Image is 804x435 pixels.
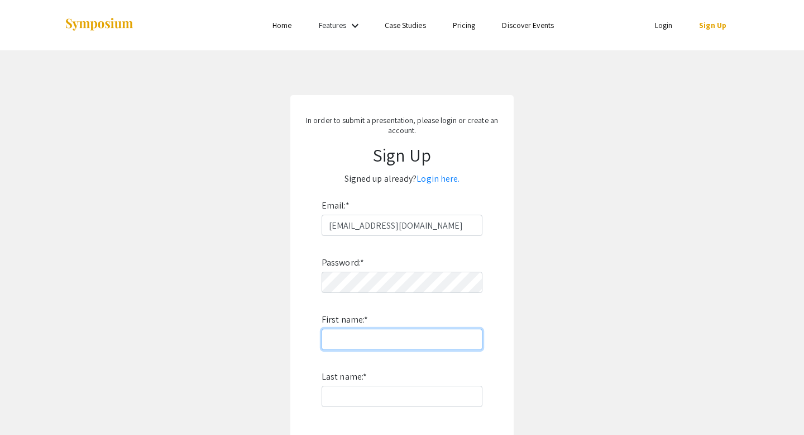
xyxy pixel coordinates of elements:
[322,368,367,386] label: Last name:
[272,20,291,30] a: Home
[301,144,502,166] h1: Sign Up
[322,311,368,329] label: First name:
[655,20,673,30] a: Login
[319,20,347,30] a: Features
[348,19,362,32] mat-icon: Expand Features list
[64,17,134,32] img: Symposium by ForagerOne
[322,254,364,272] label: Password:
[699,20,726,30] a: Sign Up
[301,115,502,135] p: In order to submit a presentation, please login or create an account.
[301,170,502,188] p: Signed up already?
[322,197,350,215] label: Email:
[453,20,476,30] a: Pricing
[417,173,460,185] a: Login here.
[8,385,47,427] iframe: Chat
[502,20,554,30] a: Discover Events
[385,20,426,30] a: Case Studies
